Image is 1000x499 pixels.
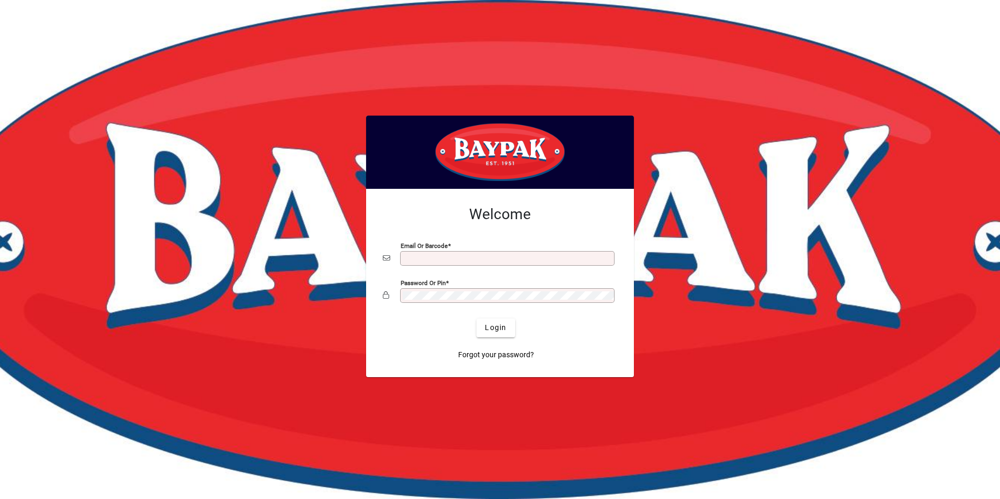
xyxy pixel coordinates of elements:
h2: Welcome [383,206,617,223]
mat-label: Password or Pin [401,279,446,286]
span: Forgot your password? [458,349,534,360]
span: Login [485,322,506,333]
mat-label: Email or Barcode [401,242,448,249]
a: Forgot your password? [454,346,538,365]
button: Login [476,319,515,337]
